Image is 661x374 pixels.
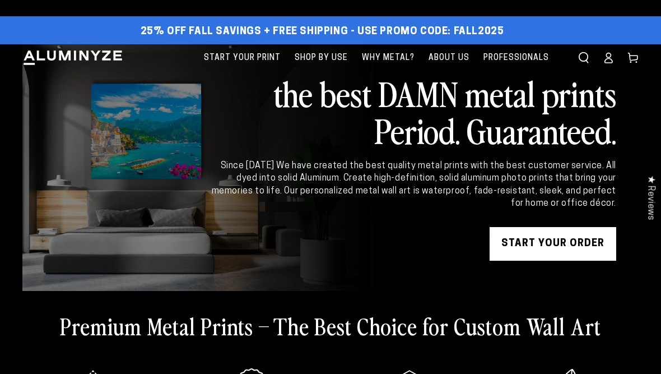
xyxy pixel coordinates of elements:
[60,311,601,340] h2: Premium Metal Prints – The Best Choice for Custom Wall Art
[478,44,555,72] a: Professionals
[141,26,504,38] span: 25% off FALL Savings + Free Shipping - Use Promo Code: FALL2025
[490,227,616,261] a: START YOUR Order
[210,160,616,210] div: Since [DATE] We have created the best quality metal prints with the best customer service. All dy...
[640,167,661,229] div: Click to open Judge.me floating reviews tab
[210,75,616,149] h2: the best DAMN metal prints Period. Guaranteed.
[204,51,281,65] span: Start Your Print
[429,51,469,65] span: About Us
[571,45,596,70] summary: Search our site
[198,44,286,72] a: Start Your Print
[289,44,353,72] a: Shop By Use
[362,51,415,65] span: Why Metal?
[295,51,348,65] span: Shop By Use
[356,44,420,72] a: Why Metal?
[22,49,123,66] img: Aluminyze
[483,51,549,65] span: Professionals
[423,44,475,72] a: About Us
